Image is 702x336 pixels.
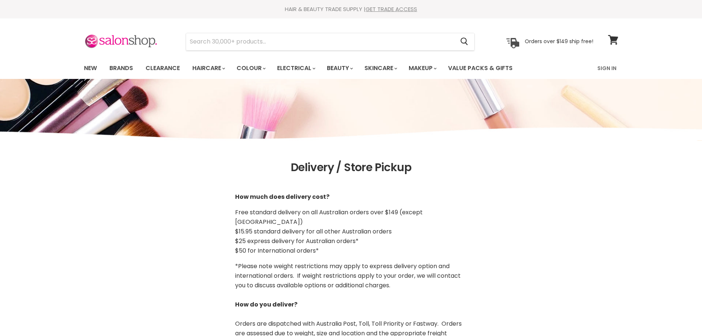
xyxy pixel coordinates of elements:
span: Free standard delivery on all Australian orders over $149 (except [GEOGRAPHIC_DATA]) [235,208,423,226]
div: HAIR & BEAUTY TRADE SUPPLY | [75,6,628,13]
nav: Main [75,58,628,79]
ul: Main menu [78,58,556,79]
p: Orders over $149 ship free! [525,38,593,45]
button: Search [455,33,474,50]
a: Value Packs & Gifts [443,60,518,76]
a: Sign In [593,60,621,76]
a: Makeup [403,60,441,76]
span: $25 express delivery for Australian orders* [235,237,359,245]
span: $50 for International orders* [235,246,319,255]
a: Beauty [321,60,357,76]
span: *Please note weight restrictions may apply to express delivery option and international orders. I... [235,262,461,290]
a: Brands [104,60,139,76]
a: GET TRADE ACCESS [366,5,417,13]
a: Clearance [140,60,185,76]
a: New [78,60,102,76]
a: Haircare [187,60,230,76]
input: Search [186,33,455,50]
strong: How much does delivery cost? [235,193,329,201]
form: Product [186,33,475,51]
span: $15.95 standard delivery for all other Australian orders [235,227,392,236]
b: How do you deliver? [235,300,297,309]
a: Skincare [359,60,402,76]
a: Electrical [272,60,320,76]
h1: Delivery / Store Pickup [84,161,618,174]
a: Colour [231,60,270,76]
